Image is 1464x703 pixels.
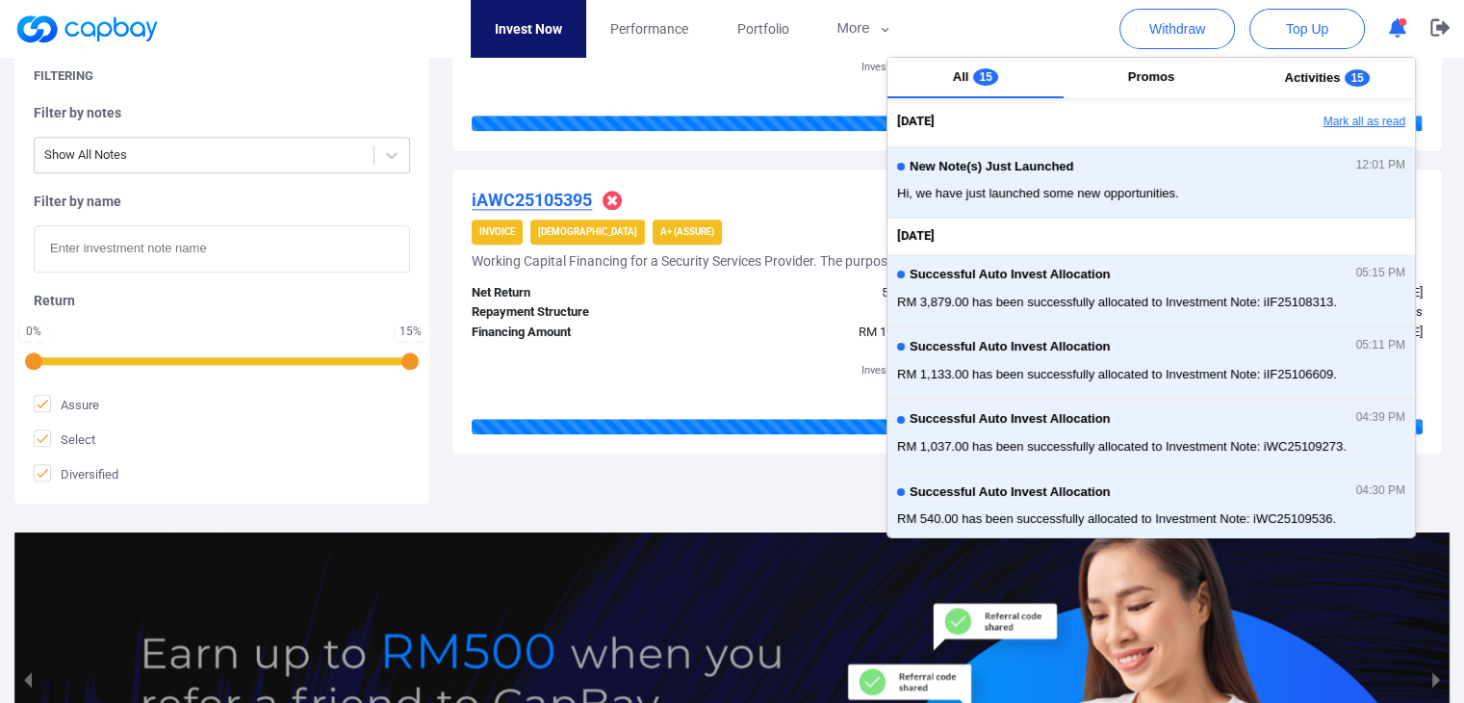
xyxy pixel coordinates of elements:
[910,160,1073,174] span: New Note(s) Just Launched
[897,112,935,132] span: [DATE]
[1128,69,1174,84] span: Promos
[897,365,1405,384] span: RM 1,133.00 has been successfully allocated to Investment Note: iIF25106609.
[34,430,95,449] span: Select
[887,254,1415,326] button: Successful Auto Invest Allocation05:15 PMRM 3,879.00 has been successfully allocated to Investmen...
[1345,69,1369,87] span: 15
[34,225,410,273] input: Enter investment note name
[910,340,1111,354] span: Successful Auto Invest Allocation
[1356,484,1405,498] span: 04:30 PM
[610,18,688,39] span: Performance
[472,252,1135,270] h5: Working Capital Financing for a Security Services Provider. The purpose of fund is to improve its...
[1119,9,1235,49] button: Withdraw
[1356,159,1405,172] span: 12:01 PM
[910,268,1111,282] span: Successful Auto Invest Allocation
[34,104,410,121] h5: Filter by notes
[859,325,933,339] span: RM 19,484.93
[457,302,702,323] div: Repayment Structure
[861,59,1034,76] p: Investment Note will be launched at
[897,293,1405,312] span: RM 3,879.00 has been successfully allocated to Investment Note: iIF25108313.
[24,325,43,337] div: 0 %
[1356,411,1405,425] span: 04:39 PM
[887,58,1064,98] button: All15
[1356,339,1405,352] span: 05:11 PM
[897,437,1405,456] span: RM 1,037.00 has been successfully allocated to Investment Note: iWC25109273.
[1285,70,1341,85] span: Activities
[538,226,637,237] strong: [DEMOGRAPHIC_DATA]
[887,146,1415,219] button: New Note(s) Just Launched12:01 PMHi, we have just launched some new opportunities.
[897,509,1405,529] span: RM 540.00 has been successfully allocated to Investment Note: iWC25109536.
[472,116,1422,131] div: 99.90 % Funded
[1249,9,1365,49] button: Top Up
[887,472,1415,544] button: Successful Auto Invest Allocation04:30 PMRM 540.00 has been successfully allocated to Investment ...
[1286,19,1328,39] span: Top Up
[973,68,997,86] span: 15
[479,226,515,237] strong: Invoice
[887,326,1415,399] button: Successful Auto Invest Allocation05:11 PMRM 1,133.00 has been successfully allocated to Investmen...
[1356,267,1405,280] span: 05:15 PM
[861,362,1034,379] p: Investment Note will be launched at
[910,485,1111,500] span: Successful Auto Invest Allocation
[660,226,714,237] strong: A+ (Assure)
[34,67,93,85] h5: Filtering
[953,69,969,84] span: All
[861,75,1034,100] p: [DATE] 16:00
[897,226,935,247] span: [DATE]
[34,464,118,483] span: Diversified
[897,184,1405,203] span: Hi, we have just launched some new opportunities.
[399,325,422,337] div: 15 %
[34,193,410,210] h5: Filter by name
[861,379,1034,404] p: [DATE] 16:00
[34,292,410,309] h5: Return
[457,323,702,343] div: Financing Amount
[910,412,1111,427] span: Successful Auto Invest Allocation
[457,283,702,303] div: Net Return
[1239,58,1415,98] button: Activities15
[703,302,947,323] div: Bullet
[703,283,947,303] div: 5.5 % p.a.
[34,395,99,414] span: Assure
[736,18,788,39] span: Portfolio
[1208,106,1415,139] button: Mark all as read
[887,399,1415,471] button: Successful Auto Invest Allocation04:39 PMRM 1,037.00 has been successfully allocated to Investmen...
[472,190,592,210] u: iAWC25105395
[1064,58,1240,98] button: Promos
[472,419,1422,434] div: 99.98 % Funded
